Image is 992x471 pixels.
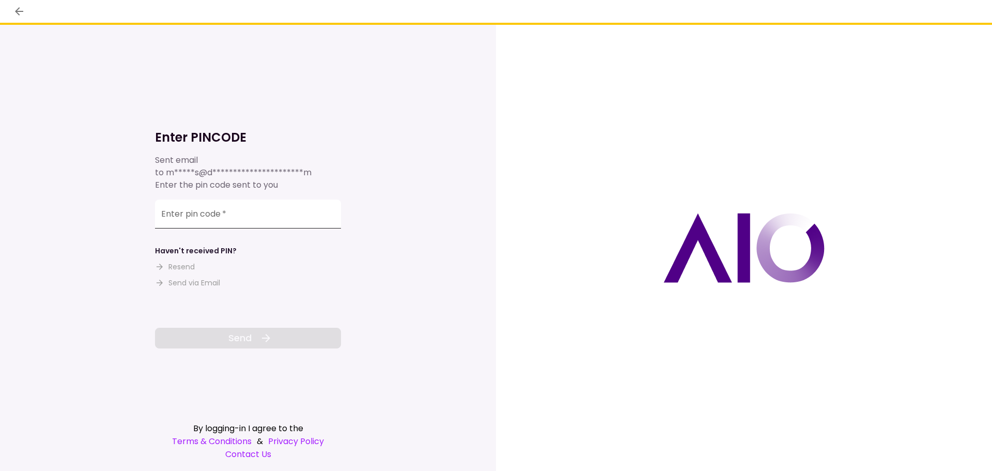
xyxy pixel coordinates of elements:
div: Haven't received PIN? [155,246,237,256]
img: AIO logo [663,213,825,283]
div: By logging-in I agree to the [155,422,341,435]
a: Privacy Policy [268,435,324,448]
span: Send [228,331,252,345]
div: & [155,435,341,448]
a: Terms & Conditions [172,435,252,448]
h1: Enter PINCODE [155,129,341,146]
button: Resend [155,262,195,272]
button: back [10,3,28,20]
button: Send via Email [155,278,220,288]
a: Contact Us [155,448,341,461]
div: Sent email to Enter the pin code sent to you [155,154,341,191]
button: Send [155,328,341,348]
